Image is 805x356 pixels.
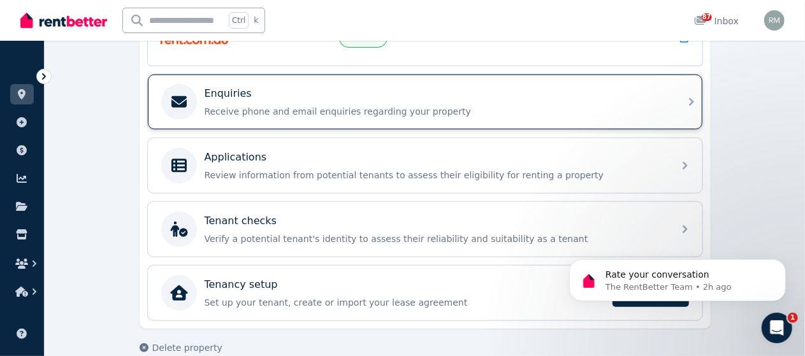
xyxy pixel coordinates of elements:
a: ApplicationsReview information from potential tenants to assess their eligibility for renting a p... [148,138,702,193]
button: Delete property [140,341,222,354]
span: Ctrl [229,12,249,29]
img: Robert Muir [764,10,785,31]
a: Tenancy setupSet up your tenant, create or import your lease agreementGet started [148,266,702,320]
p: Receive phone and email enquiries regarding your property [205,105,666,118]
p: Verify a potential tenant's identity to assess their reliability and suitability as a tenant [205,232,666,245]
iframe: Intercom notifications message [550,232,805,322]
p: Tenant checks [205,213,277,229]
img: RentBetter [20,11,107,30]
span: 87 [702,13,712,21]
div: Inbox [694,15,739,27]
iframe: Intercom live chat [762,313,792,343]
a: Tenant checksVerify a potential tenant's identity to assess their reliability and suitability as ... [148,202,702,257]
span: 1 [788,313,798,323]
p: Applications [205,150,267,165]
span: Delete property [152,341,222,354]
span: k [254,15,258,25]
a: EnquiriesReceive phone and email enquiries regarding your property [148,75,702,129]
p: Enquiries [205,86,252,101]
p: Review information from potential tenants to assess their eligibility for renting a property [205,169,666,182]
p: Tenancy setup [205,277,278,292]
p: Set up your tenant, create or import your lease agreement [205,296,605,309]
